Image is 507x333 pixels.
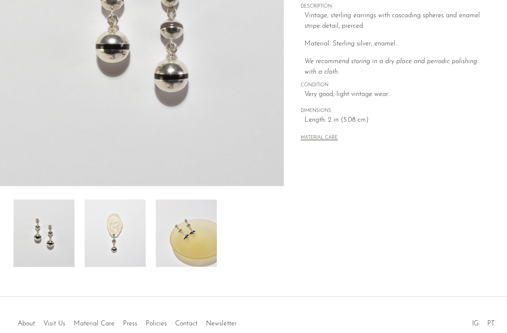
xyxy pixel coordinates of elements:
a: Policies [146,320,167,327]
a: Contact [175,320,197,327]
a: About [18,320,35,327]
a: PT [487,320,495,327]
img: Sphere Drop Earrings [156,200,217,267]
p: Material: Sterling silver, enamel. [304,39,490,50]
span: Very good; light vintage wear. [304,89,490,100]
span: CONDITION [301,82,490,89]
img: Sphere Drop Earrings [85,200,146,267]
i: We recommend storing in a dry place and periodic polishing with a cloth. [304,58,477,76]
span: Length: 2 in (5.08 cm) [304,115,490,126]
ul: Social Medias [468,314,499,330]
ul: Quick links [13,314,241,330]
span: DIMENSIONS [301,107,490,115]
p: Vintage, sterling earrings with cascading spheres and enamel stripe detail, pierced. [304,11,490,32]
a: Material Care [74,320,115,327]
a: Visit Us [43,320,65,327]
button: MATERIAL CARE [301,135,338,141]
a: IG [472,320,479,327]
a: Press [123,320,137,327]
span: DESCRIPTION [301,3,490,11]
img: Sphere Drop Earrings [13,200,75,267]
